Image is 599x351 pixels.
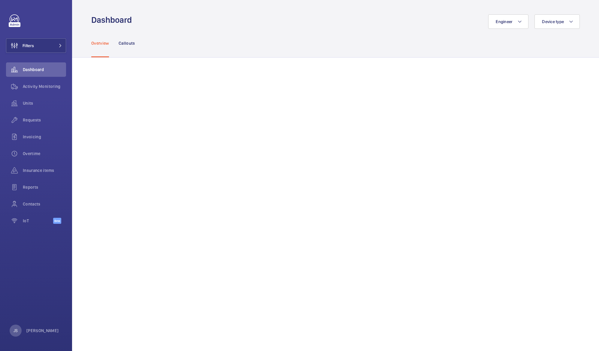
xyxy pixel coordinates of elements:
span: Insurance items [23,167,66,173]
span: Overtime [23,151,66,157]
p: Callouts [119,40,135,46]
span: Units [23,100,66,106]
h1: Dashboard [91,14,135,25]
p: [PERSON_NAME] [26,328,59,334]
p: Overview [91,40,109,46]
span: Invoicing [23,134,66,140]
p: JS [14,328,18,334]
span: Beta [53,218,61,224]
span: Activity Monitoring [23,83,66,89]
span: Filters [23,43,34,49]
span: Device type [542,19,564,24]
span: Requests [23,117,66,123]
button: Filters [6,38,66,53]
span: Contacts [23,201,66,207]
span: Dashboard [23,67,66,73]
button: Engineer [488,14,528,29]
span: IoT [23,218,53,224]
span: Engineer [496,19,513,24]
span: Reports [23,184,66,190]
button: Device type [534,14,580,29]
